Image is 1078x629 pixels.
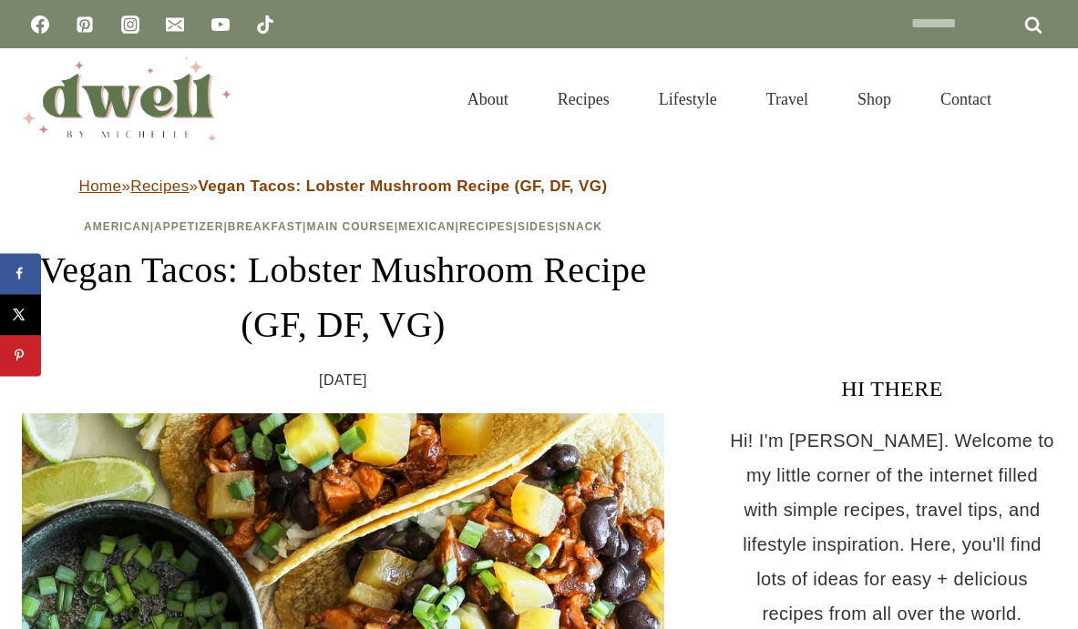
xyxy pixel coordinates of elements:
a: Home [79,178,122,195]
a: Lifestyle [634,67,742,131]
span: » » [79,178,608,195]
a: Main Course [306,220,394,233]
time: [DATE] [319,367,367,394]
a: Recipes [130,178,189,195]
a: Facebook [22,6,58,43]
h3: HI THERE [728,372,1056,405]
button: View Search Form [1025,84,1056,115]
a: American [84,220,150,233]
img: DWELL by michelle [22,57,231,141]
a: Mexican [398,220,455,233]
a: TikTok [247,6,283,43]
a: About [443,67,533,131]
a: Appetizer [154,220,223,233]
h1: Vegan Tacos: Lobster Mushroom Recipe (GF, DF, VG) [22,243,664,352]
a: Recipes [459,220,514,233]
a: YouTube [202,6,239,43]
span: | | | | | | | [84,220,602,233]
a: Sides [518,220,555,233]
a: Instagram [112,6,149,43]
a: Snack [559,220,602,233]
strong: Vegan Tacos: Lobster Mushroom Recipe (GF, DF, VG) [198,178,607,195]
nav: Primary Navigation [443,67,1016,131]
a: Travel [742,67,833,131]
a: Email [157,6,193,43]
a: Shop [833,67,916,131]
a: Recipes [533,67,634,131]
a: Pinterest [67,6,103,43]
a: Breakfast [228,220,303,233]
a: Contact [916,67,1016,131]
